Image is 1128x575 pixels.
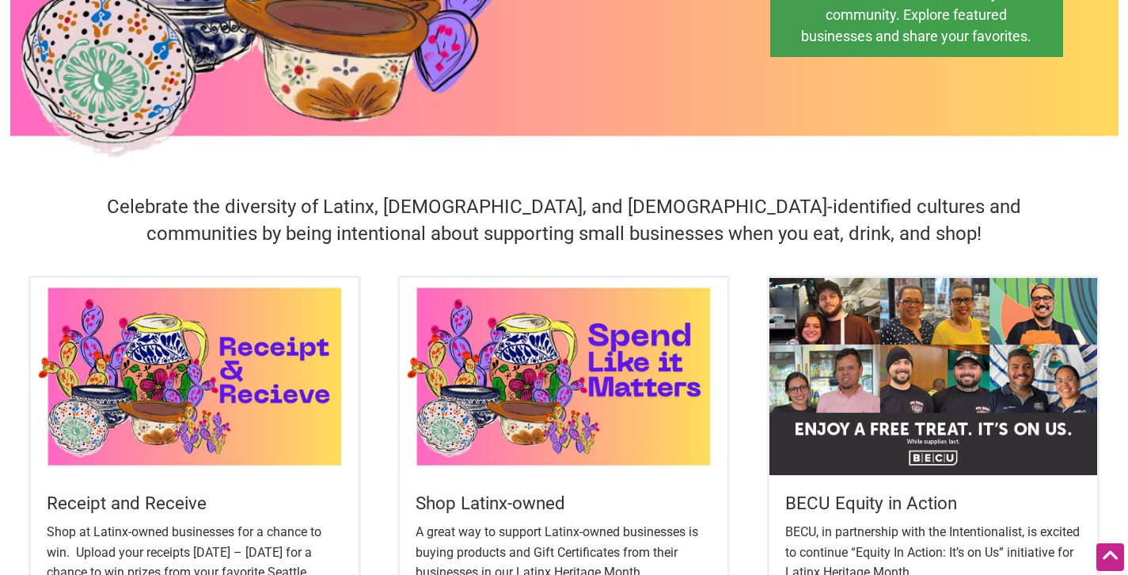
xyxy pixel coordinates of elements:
h5: Shop Latinx-owned [416,491,712,516]
div: Scroll Back to Top [1096,543,1124,571]
img: Equity in Action - Latinx Heritage Month [769,278,1097,474]
h5: BECU Equity in Action [785,491,1081,516]
img: Latinx / Hispanic Heritage Month [31,278,359,474]
h4: Celebrate the diversity of Latinx, [DEMOGRAPHIC_DATA], and [DEMOGRAPHIC_DATA]-identified cultures... [66,194,1063,247]
img: Latinx / Hispanic Heritage Month [400,278,727,474]
h5: Receipt and Receive [47,491,343,516]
